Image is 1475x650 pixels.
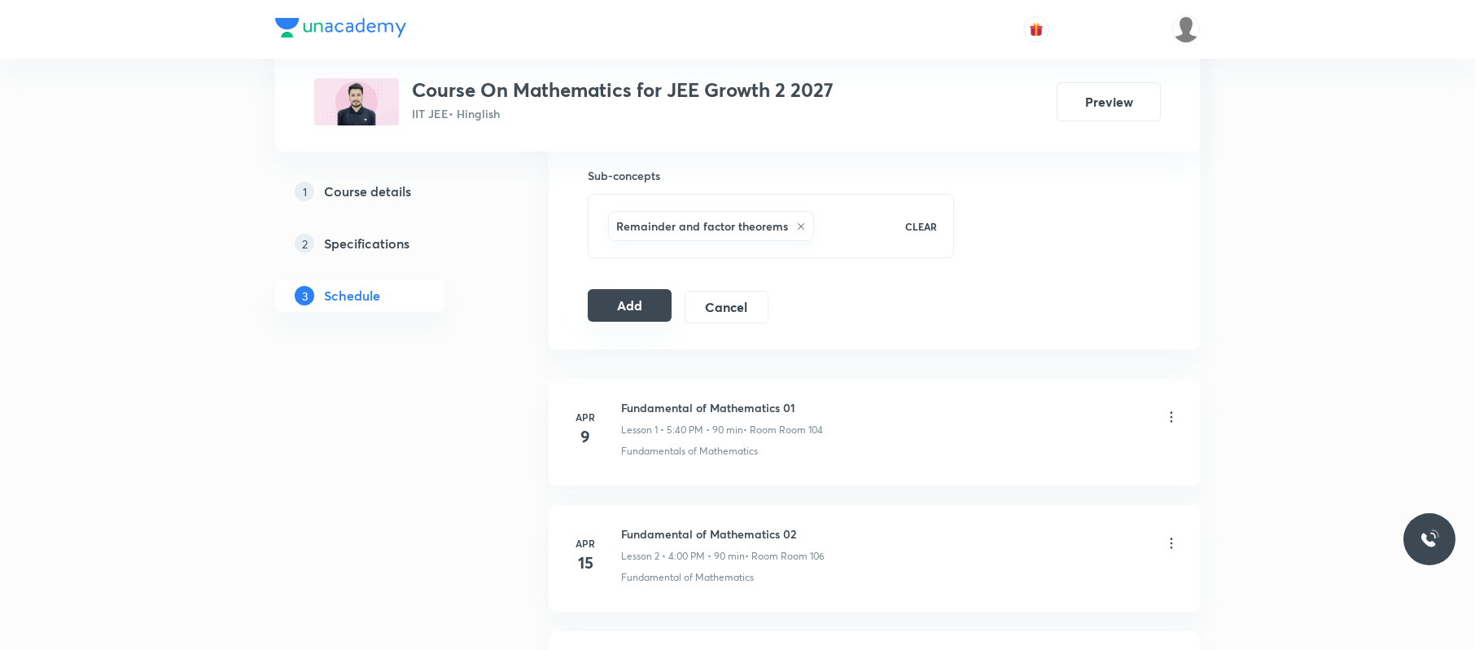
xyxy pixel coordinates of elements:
p: • Room Room 104 [743,423,823,437]
p: Lesson 1 • 5:40 PM • 90 min [621,423,743,437]
p: CLEAR [905,219,937,234]
button: Cancel [685,291,768,323]
p: IIT JEE • Hinglish [412,105,834,122]
a: 2Specifications [275,227,497,260]
button: Add [588,289,672,322]
p: 2 [295,234,314,253]
a: Company Logo [275,18,406,42]
img: aadi Shukla [1172,15,1200,43]
h6: Apr [569,410,602,424]
h6: Fundamental of Mathematics 02 [621,525,825,542]
h6: Remainder and factor theorems [616,217,788,235]
h4: 9 [569,424,602,449]
p: Lesson 2 • 4:00 PM • 90 min [621,549,745,564]
h5: Specifications [324,234,409,253]
p: Fundamental of Mathematics [621,570,754,585]
h3: Course On Mathematics for JEE Growth 2 2027 [412,78,834,102]
button: Preview [1057,82,1161,121]
h6: Sub-concepts [588,167,954,184]
img: 56C96DEF-C34C-41A2-A8EB-AFD0F2E7F81C_plus.png [314,78,399,125]
a: 1Course details [275,175,497,208]
p: 3 [295,286,314,305]
h5: Course details [324,182,411,201]
p: 1 [295,182,314,201]
h6: Fundamental of Mathematics 01 [621,399,823,416]
img: avatar [1029,22,1044,37]
h5: Schedule [324,286,380,305]
p: Fundamentals of Mathematics [621,444,758,459]
h6: Apr [569,536,602,551]
p: • Room Room 106 [745,549,825,564]
h4: 15 [569,551,602,575]
img: Company Logo [275,18,406,37]
button: avatar [1023,16,1049,42]
img: ttu [1420,529,1439,549]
